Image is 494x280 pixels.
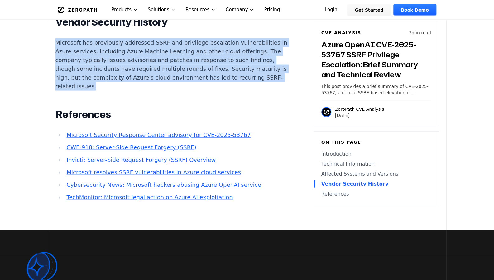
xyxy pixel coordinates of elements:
p: 7 min read [409,30,431,36]
h2: References [55,108,287,121]
a: Get Started [347,4,391,16]
a: Cybersecurity News: Microsoft hackers abusing Azure OpenAI service [66,181,261,188]
p: This post provides a brief summary of CVE-2025-53767, a critical SSRF-based elevation of privileg... [321,83,431,96]
a: Invicti: Server-Side Request Forgery (SSRF) Overview [66,157,215,163]
a: Technical Information [321,160,431,168]
a: Microsoft resolves SSRF vulnerabilities in Azure cloud services [66,169,241,176]
h6: On this page [321,139,431,145]
a: Book Demo [393,4,436,16]
a: Vendor Security History [321,180,431,188]
a: TechMonitor: Microsoft legal action on Azure AI exploitation [66,194,233,200]
p: Microsoft has previously addressed SSRF and privilege escalation vulnerabilities in Azure service... [55,38,287,91]
h3: Azure OpenAI CVE-2025-53767 SSRF Privilege Escalation: Brief Summary and Technical Review [321,40,431,80]
img: ZeroPath CVE Analysis [321,107,331,117]
a: References [321,190,431,198]
a: Microsoft Security Response Center advisory for CVE-2025-53767 [66,132,251,138]
h6: CVE Analysis [321,30,361,36]
p: ZeroPath CVE Analysis [335,106,384,112]
a: CWE-918: Server-Side Request Forgery (SSRF) [66,144,196,151]
a: Introduction [321,150,431,158]
a: Affected Systems and Versions [321,170,431,178]
h2: Vendor Security History [55,16,287,28]
p: [DATE] [335,112,384,118]
a: Login [317,4,345,16]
